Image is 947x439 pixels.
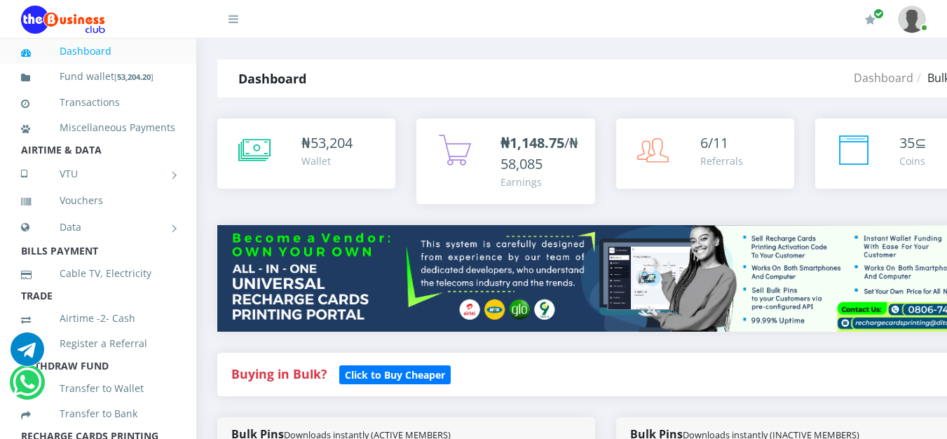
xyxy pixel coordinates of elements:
[500,133,578,173] span: /₦58,085
[416,119,594,204] a: ₦1,148.75/₦58,085 Earnings
[301,154,353,168] div: Wallet
[114,72,154,82] small: [ ]
[231,365,327,382] strong: Buying in Bulk?
[865,14,876,25] i: Renew/Upgrade Subscription
[21,60,175,93] a: Fund wallet[53,204.20]
[238,70,306,87] strong: Dashboard
[345,368,445,381] b: Click to Buy Cheaper
[21,327,175,360] a: Register a Referral
[13,376,41,399] a: Chat for support
[21,372,175,405] a: Transfer to Wallet
[500,175,580,189] div: Earnings
[700,133,728,152] span: 6/11
[311,133,353,152] span: 53,204
[899,133,927,154] div: ⊆
[21,210,175,245] a: Data
[117,72,151,82] b: 53,204.20
[21,257,175,290] a: Cable TV, Electricity
[301,133,353,154] div: ₦
[11,343,44,366] a: Chat for support
[21,6,105,34] img: Logo
[700,154,743,168] div: Referrals
[854,70,913,86] a: Dashboard
[217,119,395,189] a: ₦53,204 Wallet
[899,154,927,168] div: Coins
[500,133,564,152] b: ₦1,148.75
[21,398,175,430] a: Transfer to Bank
[616,119,794,189] a: 6/11 Referrals
[21,35,175,67] a: Dashboard
[873,8,884,19] span: Renew/Upgrade Subscription
[898,6,926,33] img: User
[899,133,915,152] span: 35
[21,112,175,144] a: Miscellaneous Payments
[21,184,175,217] a: Vouchers
[21,156,175,191] a: VTU
[21,302,175,335] a: Airtime -2- Cash
[339,365,451,382] a: Click to Buy Cheaper
[21,86,175,119] a: Transactions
